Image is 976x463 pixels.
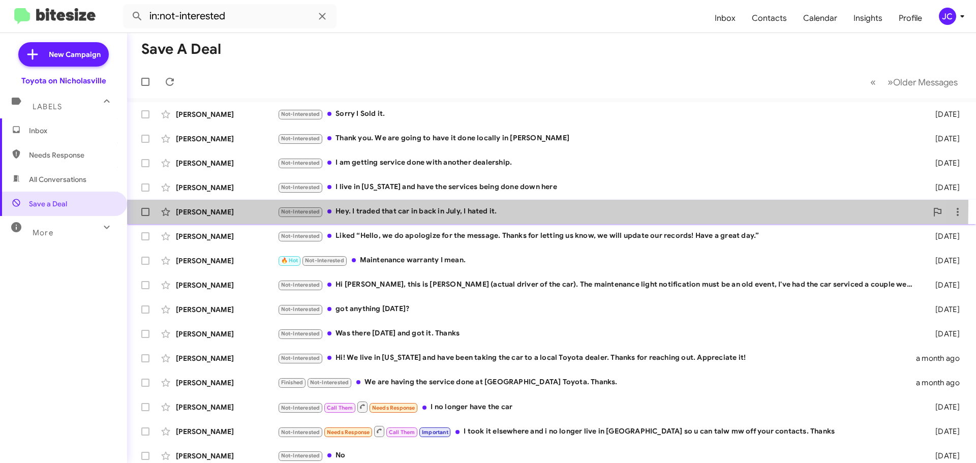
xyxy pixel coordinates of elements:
[919,426,968,437] div: [DATE]
[281,330,320,337] span: Not-Interested
[422,429,448,436] span: Important
[281,379,303,386] span: Finished
[881,72,964,92] button: Next
[281,160,320,166] span: Not-Interested
[176,256,278,266] div: [PERSON_NAME]
[281,111,320,117] span: Not-Interested
[281,355,320,361] span: Not-Interested
[123,4,337,28] input: Search
[278,425,919,438] div: I took it elsewhere and i no longer live in [GEOGRAPHIC_DATA] so u can talw mw off your contacts....
[176,402,278,412] div: [PERSON_NAME]
[919,304,968,315] div: [DATE]
[33,228,53,237] span: More
[281,208,320,215] span: Not-Interested
[278,108,919,120] div: Sorry I Sold it.
[919,402,968,412] div: [DATE]
[919,256,968,266] div: [DATE]
[707,4,744,33] a: Inbox
[29,199,67,209] span: Save a Deal
[864,72,882,92] button: Previous
[278,450,919,461] div: No
[176,304,278,315] div: [PERSON_NAME]
[893,77,958,88] span: Older Messages
[278,303,919,315] div: got anything [DATE]?
[281,233,320,239] span: Not-Interested
[29,150,115,160] span: Needs Response
[865,72,964,92] nav: Page navigation example
[278,206,927,218] div: Hey. I traded that car in back in July, I hated it.
[49,49,101,59] span: New Campaign
[281,306,320,313] span: Not-Interested
[29,126,115,136] span: Inbox
[176,426,278,437] div: [PERSON_NAME]
[176,353,278,363] div: [PERSON_NAME]
[141,41,221,57] h1: Save a Deal
[389,429,415,436] span: Call Them
[327,429,370,436] span: Needs Response
[281,135,320,142] span: Not-Interested
[281,282,320,288] span: Not-Interested
[372,405,415,411] span: Needs Response
[891,4,930,33] a: Profile
[281,405,320,411] span: Not-Interested
[919,329,968,339] div: [DATE]
[278,230,919,242] div: Liked “Hello, we do apologize for the message. Thanks for letting us know, we will update our rec...
[278,255,919,266] div: Maintenance warranty I mean.
[176,378,278,388] div: [PERSON_NAME]
[305,257,344,264] span: Not-Interested
[916,353,968,363] div: a month ago
[919,231,968,241] div: [DATE]
[176,158,278,168] div: [PERSON_NAME]
[278,328,919,339] div: Was there [DATE] and got it. Thanks
[278,352,916,364] div: Hi! We live in [US_STATE] and have been taking the car to a local Toyota dealer. Thanks for reach...
[744,4,795,33] a: Contacts
[930,8,965,25] button: JC
[176,451,278,461] div: [PERSON_NAME]
[281,184,320,191] span: Not-Interested
[278,377,916,388] div: We are having the service done at [GEOGRAPHIC_DATA] Toyota. Thanks.
[176,182,278,193] div: [PERSON_NAME]
[919,280,968,290] div: [DATE]
[21,76,106,86] div: Toyota on Nicholasville
[310,379,349,386] span: Not-Interested
[919,109,968,119] div: [DATE]
[939,8,956,25] div: JC
[919,134,968,144] div: [DATE]
[281,257,298,264] span: 🔥 Hot
[278,181,919,193] div: I live in [US_STATE] and have the services being done down here
[176,280,278,290] div: [PERSON_NAME]
[18,42,109,67] a: New Campaign
[916,378,968,388] div: a month ago
[278,400,919,413] div: I no longer have the car
[281,429,320,436] span: Not-Interested
[281,452,320,459] span: Not-Interested
[176,329,278,339] div: [PERSON_NAME]
[919,158,968,168] div: [DATE]
[845,4,891,33] a: Insights
[33,102,62,111] span: Labels
[278,279,919,291] div: Hi [PERSON_NAME], this is [PERSON_NAME] (actual driver of the car). The maintenance light notific...
[919,182,968,193] div: [DATE]
[888,76,893,88] span: »
[176,109,278,119] div: [PERSON_NAME]
[795,4,845,33] a: Calendar
[327,405,353,411] span: Call Them
[176,134,278,144] div: [PERSON_NAME]
[176,231,278,241] div: [PERSON_NAME]
[176,207,278,217] div: [PERSON_NAME]
[919,451,968,461] div: [DATE]
[870,76,876,88] span: «
[29,174,86,184] span: All Conversations
[278,133,919,144] div: Thank you. We are going to have it done locally in [PERSON_NAME]
[278,157,919,169] div: I am getting service done with another dealership.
